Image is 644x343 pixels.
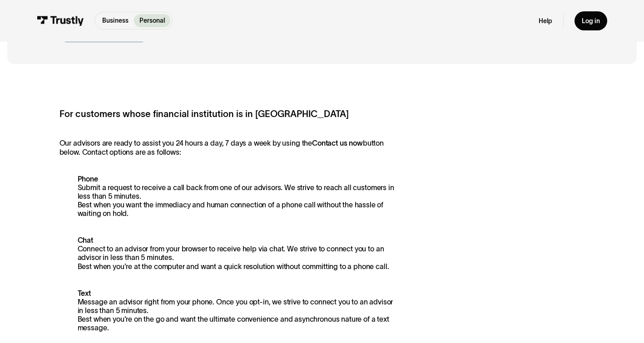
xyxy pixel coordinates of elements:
div: Log in [582,17,600,25]
a: Business [97,14,134,27]
p: Connect to an advisor from your browser to receive help via chat. We strive to connect you to an ... [59,236,398,271]
p: Personal [139,16,165,25]
strong: Chat [78,236,93,244]
a: Log in [575,11,607,30]
strong: For customers whose financial institution is in [GEOGRAPHIC_DATA] [59,109,349,119]
strong: Text [78,289,91,297]
p: Business [102,16,129,25]
p: Our advisors are ready to assist you 24 hours a day, 7 days a week by using the button below. Con... [59,139,398,156]
p: Message an advisor right from your phone. Once you opt-in, we strive to connect you to an advisor... [59,289,398,333]
a: Personal [134,14,170,27]
strong: Contact us now [312,139,363,147]
img: Trustly Logo [37,16,84,26]
a: Help [539,17,552,25]
p: Submit a request to receive a call back from one of our advisors. We strive to reach all customer... [59,175,398,218]
strong: Phone [78,175,98,183]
